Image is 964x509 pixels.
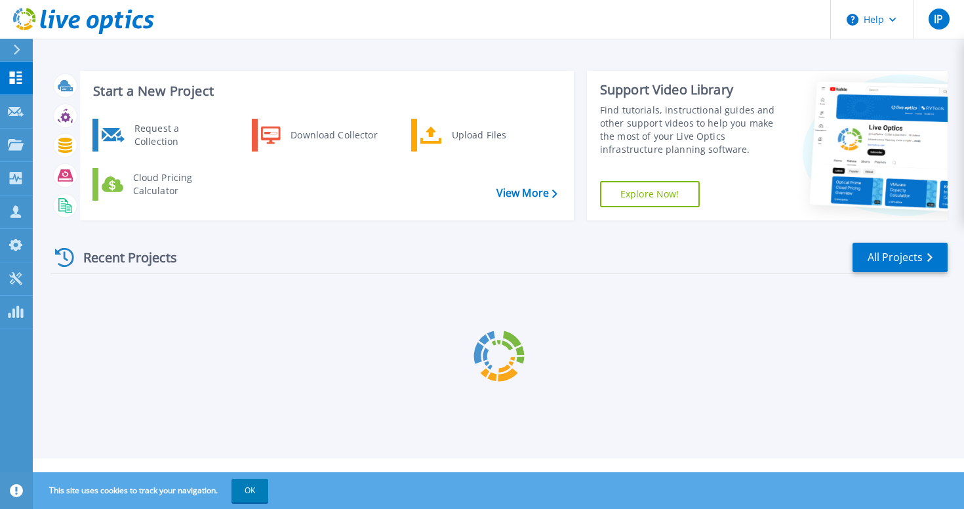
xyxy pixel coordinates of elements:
div: Upload Files [445,122,542,148]
a: Request a Collection [92,119,227,152]
a: All Projects [853,243,948,272]
div: Request a Collection [128,122,224,148]
a: Download Collector [252,119,386,152]
span: This site uses cookies to track your navigation. [36,479,268,502]
a: Cloud Pricing Calculator [92,168,227,201]
a: Upload Files [411,119,546,152]
h3: Start a New Project [93,84,557,98]
a: Explore Now! [600,181,700,207]
div: Recent Projects [50,241,195,274]
div: Cloud Pricing Calculator [127,171,224,197]
div: Find tutorials, instructional guides and other support videos to help you make the most of your L... [600,104,780,156]
button: OK [231,479,268,502]
div: Support Video Library [600,81,780,98]
div: Download Collector [284,122,383,148]
span: IP [934,14,943,24]
a: View More [496,187,557,199]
